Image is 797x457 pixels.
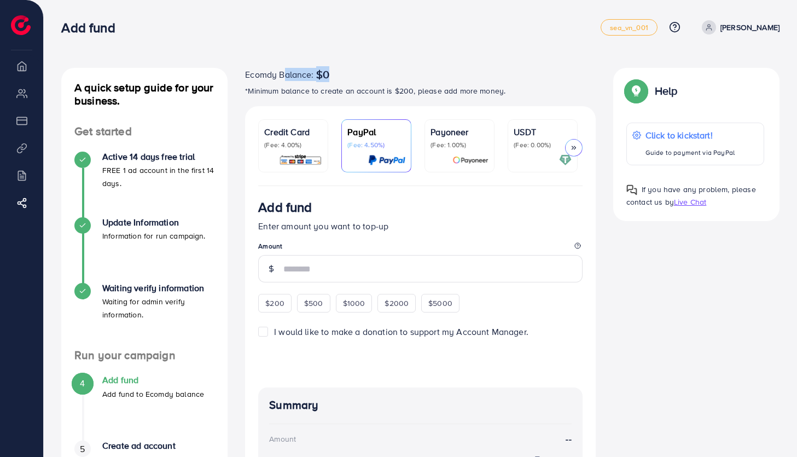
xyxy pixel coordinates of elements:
span: I would like to make a donation to support my Account Manager. [274,326,528,338]
h4: Summary [269,398,572,412]
h4: Run your campaign [61,349,228,362]
span: sea_vn_001 [610,24,648,31]
h4: A quick setup guide for your business. [61,81,228,107]
h4: Active 14 days free trial [102,152,214,162]
img: Popup guide [626,81,646,101]
p: Credit Card [264,125,322,138]
img: card [559,154,572,166]
span: $500 [304,298,323,309]
legend: Amount [258,241,583,255]
p: Information for run campaign. [102,229,206,242]
h4: Update Information [102,217,206,228]
a: [PERSON_NAME] [697,20,779,34]
span: $0 [316,68,329,81]
img: card [452,154,488,166]
li: Active 14 days free trial [61,152,228,217]
p: (Fee: 4.50%) [347,141,405,149]
h4: Add fund [102,375,204,385]
li: Update Information [61,217,228,283]
p: USDT [514,125,572,138]
a: sea_vn_001 [601,19,658,36]
span: $2000 [385,298,409,309]
p: Enter amount you want to top-up [258,219,583,233]
p: FREE 1 ad account in the first 14 days. [102,164,214,190]
li: Waiting verify information [61,283,228,349]
h4: Waiting verify information [102,283,214,293]
h3: Add fund [61,20,124,36]
p: Add fund to Ecomdy balance [102,387,204,401]
span: If you have any problem, please contact us by [626,184,756,207]
h3: Add fund [258,199,312,215]
p: (Fee: 0.00%) [514,141,572,149]
img: card [368,154,405,166]
h4: Create ad account [102,441,214,451]
p: (Fee: 1.00%) [431,141,488,149]
p: Payoneer [431,125,488,138]
p: Waiting for admin verify information. [102,295,214,321]
span: $200 [265,298,284,309]
p: *Minimum balance to create an account is $200, please add more money. [245,84,596,97]
iframe: Chat [751,408,789,449]
img: Popup guide [626,184,637,195]
p: Click to kickstart! [645,129,735,142]
h4: Get started [61,125,228,138]
strong: -- [566,433,571,446]
p: Guide to payment via PayPal [645,146,735,159]
span: Ecomdy Balance: [245,68,313,81]
span: Live Chat [674,196,706,207]
img: card [279,154,322,166]
img: logo [11,15,31,35]
span: $1000 [343,298,365,309]
p: PayPal [347,125,405,138]
span: $5000 [428,298,452,309]
span: 5 [80,443,85,455]
div: Amount [269,433,296,444]
p: (Fee: 4.00%) [264,141,322,149]
span: 4 [80,377,85,390]
p: [PERSON_NAME] [720,21,779,34]
p: Help [655,84,678,97]
li: Add fund [61,375,228,441]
